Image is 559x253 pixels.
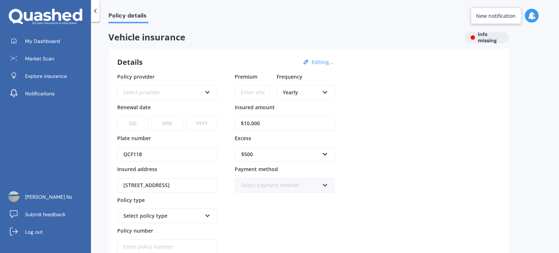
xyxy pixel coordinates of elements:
[235,73,257,80] span: Premium
[123,88,202,96] div: Select provider
[241,150,320,158] div: $500
[235,166,278,173] span: Payment method
[25,193,72,201] span: [PERSON_NAME] Nz
[117,196,145,203] span: Policy type
[5,225,91,239] a: Log out
[117,166,157,173] span: Insured address
[309,59,336,66] button: Editing...
[25,37,60,45] span: My Dashboard
[25,72,67,80] span: Explore insurance
[117,135,151,142] span: Plate number
[235,135,251,142] span: Excess
[117,227,153,234] span: Policy number
[5,34,91,48] a: My Dashboard
[5,190,91,204] a: [PERSON_NAME] Nz
[5,207,91,222] a: Submit feedback
[123,212,202,220] div: Select policy type
[5,51,91,66] a: Market Scan
[117,73,155,80] span: Policy provider
[117,104,151,111] span: Renewal date
[25,55,54,62] span: Market Scan
[5,69,91,83] a: Explore insurance
[241,181,319,189] div: Select payment method
[25,211,66,218] span: Submit feedback
[235,85,271,100] input: Enter amount
[25,228,43,236] span: Log out
[25,90,55,97] span: Notifications
[117,147,217,162] input: Enter plate number
[108,32,459,43] span: Vehicle insurance
[108,12,148,22] span: Policy details
[117,58,143,67] h3: Details
[235,104,275,111] span: Insured amount
[5,86,91,101] a: Notifications
[117,178,217,193] input: Enter address
[235,116,335,131] input: Enter amount
[277,73,302,80] span: Frequency
[476,12,516,19] div: New notification
[283,88,319,96] div: Yearly
[8,191,19,202] img: picture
